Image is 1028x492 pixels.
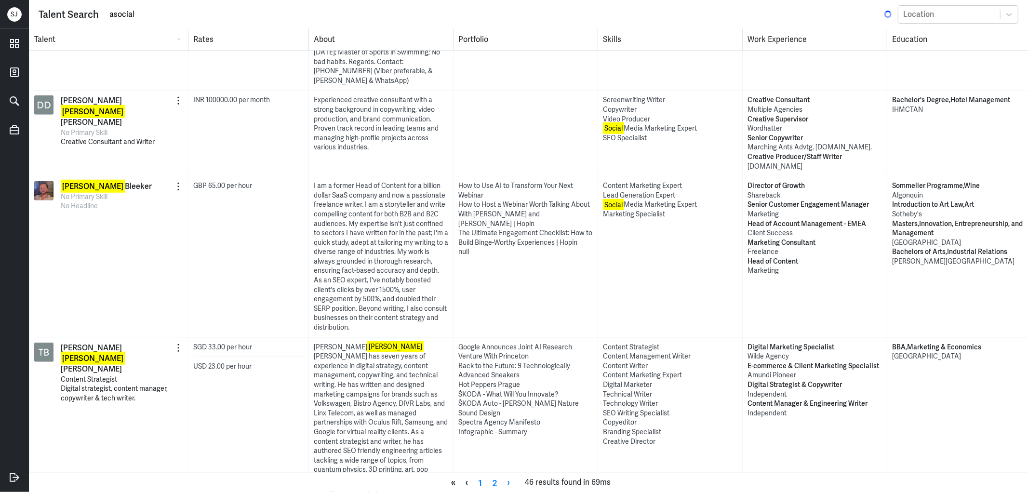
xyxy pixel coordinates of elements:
[61,137,183,147] p: Creative Consultant and Writer
[314,95,448,152] div: Experienced creative consultant with a strong background in copywriting, video production, and br...
[458,343,593,361] div: Google Announces Joint AI Research Venture With Princeton
[892,105,1027,115] p: IHMCTAN
[108,7,883,22] input: Search
[39,7,99,22] div: Talent Search
[892,352,1027,361] p: [GEOGRAPHIC_DATA]
[892,219,1027,238] p: Masters , Innovation, Entrepreneurship, and Management
[748,380,882,390] p: Digital Strategist & Copywriter
[892,247,1027,257] p: Bachelors of Arts , Industrial Relations
[603,105,737,115] div: Copywriter
[458,427,593,437] div: Infographic - Summary
[892,210,1027,219] p: Sotheby's
[748,390,882,399] p: Independent
[603,390,737,399] div: Technical Writer
[603,133,737,143] div: SEO Specialist
[308,29,453,50] div: About
[603,361,737,371] div: Content Writer
[7,7,22,22] div: S J
[603,199,624,211] mark: Social
[61,375,183,385] p: Content Strategist
[458,390,593,399] div: ŠKODA - What Will You Innovate?
[748,95,882,105] p: Creative Consultant
[61,384,183,403] p: Digital strategist, content manager, copywriter & tech writer.
[748,124,882,133] p: Wordhatter
[892,238,1027,248] p: [GEOGRAPHIC_DATA]
[61,201,98,210] span: No Headline
[458,361,593,380] div: Back to the Future: 9 Technologically Advanced Sneakers
[367,341,424,353] mark: [PERSON_NAME]
[892,257,1027,266] p: [PERSON_NAME][GEOGRAPHIC_DATA]
[748,181,882,191] p: Director of Growth
[748,115,882,124] p: Creative Supervisor
[603,352,737,361] div: Content Management Writer
[748,361,882,371] p: E-commerce & Client Marketing Specialist
[603,210,737,219] div: Marketing Specialist
[748,371,882,380] p: Amundi Pioneer
[61,95,174,128] a: [PERSON_NAME][PERSON_NAME][PERSON_NAME]
[525,475,611,490] span: 46 results found in 69ms
[193,362,252,371] span: USD 23.00 per hour
[488,475,503,490] a: Page 2
[748,133,882,143] p: Senior Copywriter
[458,380,593,390] div: Hot Peppers Prague
[748,247,882,257] p: Freelance
[748,257,882,266] p: Head of Content
[458,200,593,228] div: How to Host a Webinar Worth Talking About With [PERSON_NAME] and [PERSON_NAME] | Hopin
[458,181,593,200] div: How to Use AI to Transform Your Next Webinar
[892,343,1027,352] p: BBA , Marketing & Economics
[603,418,737,427] div: Copyeditor
[603,191,737,200] div: Lead Generation Expert
[603,124,737,133] div: Media Marketing Expert
[748,228,882,238] p: Client Success
[61,181,152,192] p: Bleeker
[603,427,737,437] div: Branding Specialist
[892,191,1027,200] p: Algonquin
[61,343,174,375] a: [PERSON_NAME][PERSON_NAME][PERSON_NAME]
[461,475,474,490] span: ‹
[458,399,593,418] div: ŠKODA Auto - [PERSON_NAME] Nature Sound Design
[748,152,882,162] p: Creative Producer/Staff Writer
[603,343,737,352] div: Content Strategist
[458,228,593,247] div: The Ultimate Engagement Checklist: How to Build Binge-Worthy Experiences | Hopin
[603,200,737,210] div: Media Marketing Expert
[748,162,882,172] p: [DOMAIN_NAME]
[748,266,882,276] p: Marketing
[742,29,887,50] div: Work Experience
[193,343,252,351] span: SGD 33.00 per hour
[748,238,882,248] p: Marketing Consultant
[748,219,882,229] p: Head of Account Management - EMEA
[61,128,107,137] span: No Primary Skill
[603,380,737,390] div: Digital Marketer
[314,181,448,332] div: I am a former Head of Content for a billion dollar SaaS company and now a passionate freelance wr...
[61,192,107,201] span: No Primary Skill
[453,29,598,50] div: Portfolio
[458,247,593,257] div: null
[903,9,934,19] div: Location
[748,191,882,200] p: Shareback
[603,181,737,191] div: Content Marketing Expert
[603,115,737,124] div: Video Producer
[603,409,737,418] div: SEO Writing Specialist
[892,200,1027,210] p: Introduction to Art Law , Art
[458,418,593,427] div: Spectra Agency Manifesto
[892,95,1027,105] p: Bachelor's Degree , Hotel Management
[61,343,174,375] p: [PERSON_NAME] [PERSON_NAME]
[748,343,882,352] p: Digital Marketing Specialist
[748,352,882,361] p: Wilde Agency
[603,95,737,105] div: Screenwriting Writer
[61,352,125,365] mark: [PERSON_NAME]
[193,181,252,190] span: GBP 65.00 per hour
[61,95,174,128] p: [PERSON_NAME] [PERSON_NAME]
[29,29,188,50] div: Talent
[748,210,882,219] p: Marketing
[603,399,737,409] div: Technology Writer
[603,371,737,380] div: Content Marketing Expert
[598,29,742,50] div: Skills
[748,105,882,115] p: Multiple Agencies
[188,29,308,50] div: Rates
[748,409,882,418] p: Independent
[446,475,461,490] span: «
[193,95,270,104] span: INR 100000.00 per month
[748,399,882,409] p: Content Manager & Engineering Writer
[748,200,882,210] p: Senior Customer Engagement Manager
